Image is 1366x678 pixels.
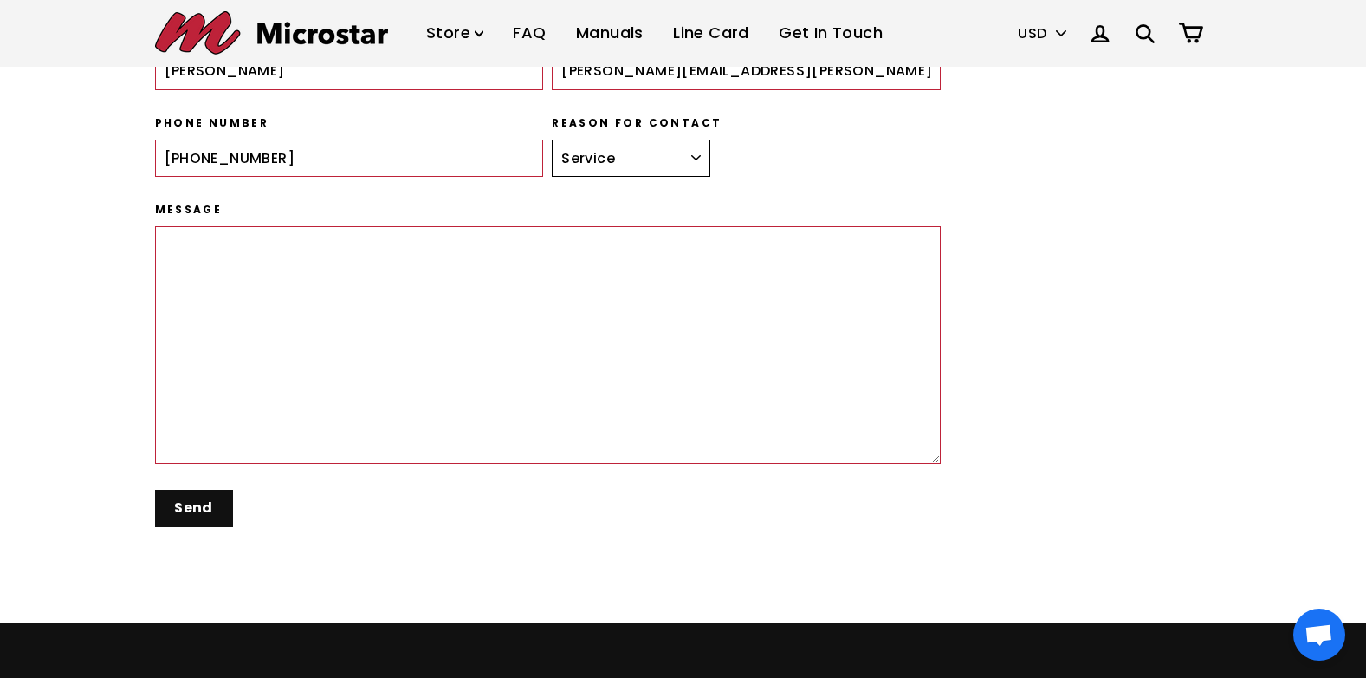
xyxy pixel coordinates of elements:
label: Reason for contact [552,116,941,131]
a: Manuals [563,8,657,59]
div: Open chat [1293,609,1345,661]
label: Message [155,203,942,218]
ul: Primary [413,8,896,59]
img: Microstar Electronics [155,11,388,55]
a: Store [413,8,496,59]
label: Phone number [155,116,544,131]
a: Line Card [660,8,762,59]
a: FAQ [500,8,559,59]
a: Get In Touch [766,8,896,59]
input: Send [155,490,233,527]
